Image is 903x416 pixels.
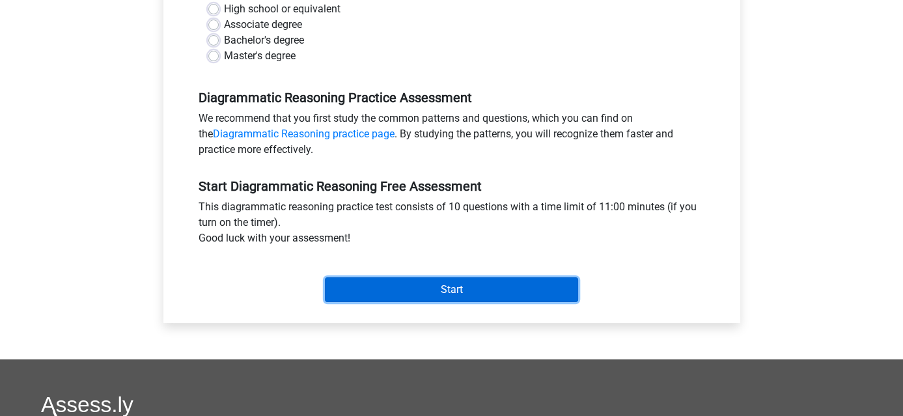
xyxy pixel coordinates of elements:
label: Master's degree [224,48,296,64]
a: Diagrammatic Reasoning practice page [213,128,395,140]
h5: Start Diagrammatic Reasoning Free Assessment [199,178,705,194]
label: High school or equivalent [224,1,340,17]
h5: Diagrammatic Reasoning Practice Assessment [199,90,705,105]
input: Start [325,277,578,302]
label: Bachelor's degree [224,33,304,48]
div: We recommend that you first study the common patterns and questions, which you can find on the . ... [189,111,715,163]
label: Associate degree [224,17,302,33]
div: This diagrammatic reasoning practice test consists of 10 questions with a time limit of 11:00 min... [189,199,715,251]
